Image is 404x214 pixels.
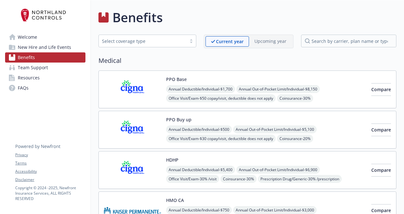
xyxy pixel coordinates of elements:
span: New Hire and Life Events [18,42,71,52]
button: HDHP [166,157,178,163]
h2: Medical [98,56,396,65]
button: Compare [371,83,391,96]
button: Compare [371,164,391,177]
p: Current year [216,38,244,45]
span: Compare [371,86,391,92]
span: Annual Deductible/Individual - $5,400 [166,166,235,174]
a: FAQs [5,83,85,93]
img: CIGNA carrier logo [104,157,161,184]
a: Welcome [5,32,85,42]
a: New Hire and Life Events [5,42,85,52]
img: CIGNA carrier logo [104,76,161,103]
span: Prescription Drug/Generic - 30% /prescription [258,175,342,183]
span: FAQs [18,83,29,93]
a: Benefits [5,52,85,63]
span: Office Visit/Exam - $30 copay/visit, deductible does not apply [166,135,276,143]
span: Annual Out-of-Pocket Limit/Individual - $8,150 [236,85,320,93]
span: Coinsurance - 30% [277,94,313,102]
span: Team Support [18,63,48,73]
span: Office Visit/Exam - 30% /visit [166,175,219,183]
a: Accessibility [15,169,85,174]
p: Upcoming year [254,38,286,44]
button: PPO Buy up [166,116,192,123]
button: PPO Base [166,76,187,83]
a: Resources [5,73,85,83]
button: HMO CA [166,197,184,204]
span: Compare [371,167,391,173]
span: Coinsurance - 20% [277,135,313,143]
div: Select coverage type [102,38,183,44]
h1: Benefits [112,8,163,27]
span: Annual Deductible/Individual - $750 [166,206,232,214]
a: Disclaimer [15,177,85,183]
span: Office Visit/Exam - $50 copay/visit, deductible does not apply [166,94,276,102]
img: CIGNA carrier logo [104,116,161,143]
button: Compare [371,124,391,136]
a: Privacy [15,152,85,158]
span: Annual Deductible/Individual - $1,700 [166,85,235,93]
span: Welcome [18,32,37,42]
input: search by carrier, plan name or type [301,35,396,47]
span: Annual Out-of-Pocket Limit/Individual - $6,900 [236,166,320,174]
a: Team Support [5,63,85,73]
span: Annual Deductible/Individual - $500 [166,125,232,133]
span: Annual Out-of-Pocket Limit/Individual - $3,000 [233,206,317,214]
span: Upcoming year [249,36,292,47]
span: Resources [18,73,40,83]
span: Compare [371,127,391,133]
span: Compare [371,207,391,213]
span: Benefits [18,52,35,63]
span: Annual Out-of-Pocket Limit/Individual - $5,100 [233,125,317,133]
a: Terms [15,160,85,166]
p: Copyright © 2024 - 2025 , Newfront Insurance Services, ALL RIGHTS RESERVED [15,185,85,201]
span: Coinsurance - 30% [220,175,257,183]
